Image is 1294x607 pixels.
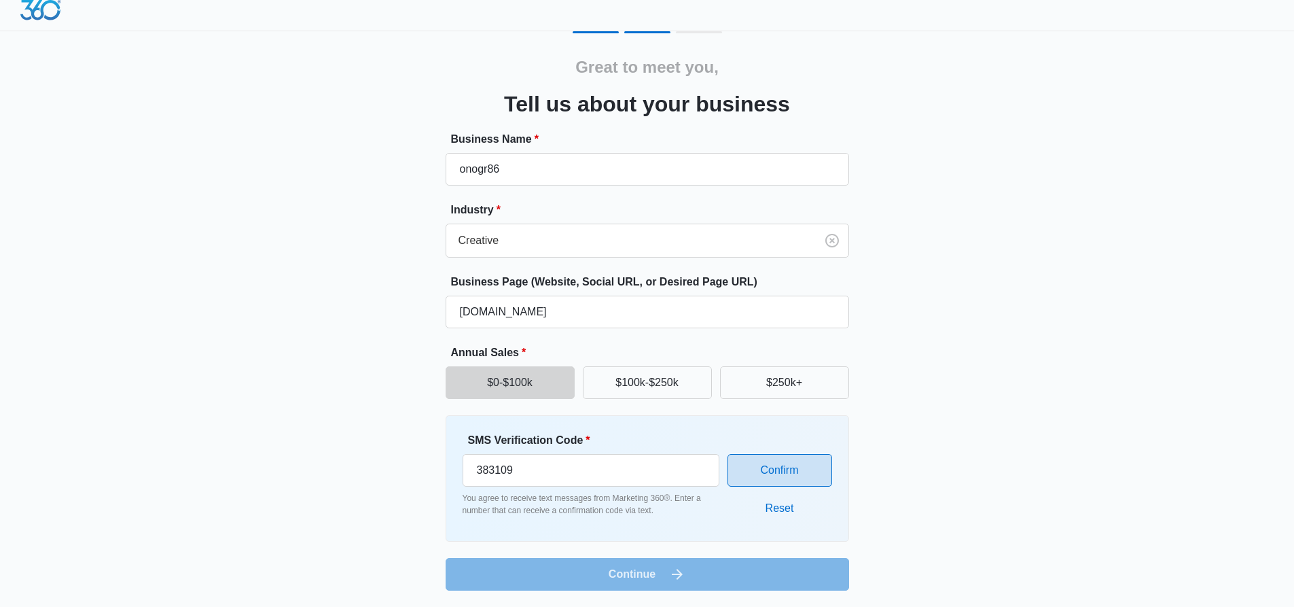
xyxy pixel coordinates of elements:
[504,88,790,120] h3: Tell us about your business
[752,492,808,525] button: Reset
[468,432,725,449] label: SMS Verification Code
[446,296,849,328] input: e.g. janesplumbing.com
[451,274,855,290] label: Business Page (Website, Social URL, or Desired Page URL)
[451,202,855,218] label: Industry
[821,230,843,252] button: Clear
[446,153,849,186] input: e.g. Jane's Plumbing
[463,492,719,517] p: You agree to receive text messages from Marketing 360®. Enter a number that can receive a confirm...
[451,345,855,361] label: Annual Sales
[446,366,575,399] button: $0-$100k
[451,131,855,148] label: Business Name
[575,55,719,80] h2: Great to meet you,
[720,366,849,399] button: $250k+
[727,454,832,487] button: Confirm
[583,366,712,399] button: $100k-$250k
[463,454,719,487] input: Enter verification code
